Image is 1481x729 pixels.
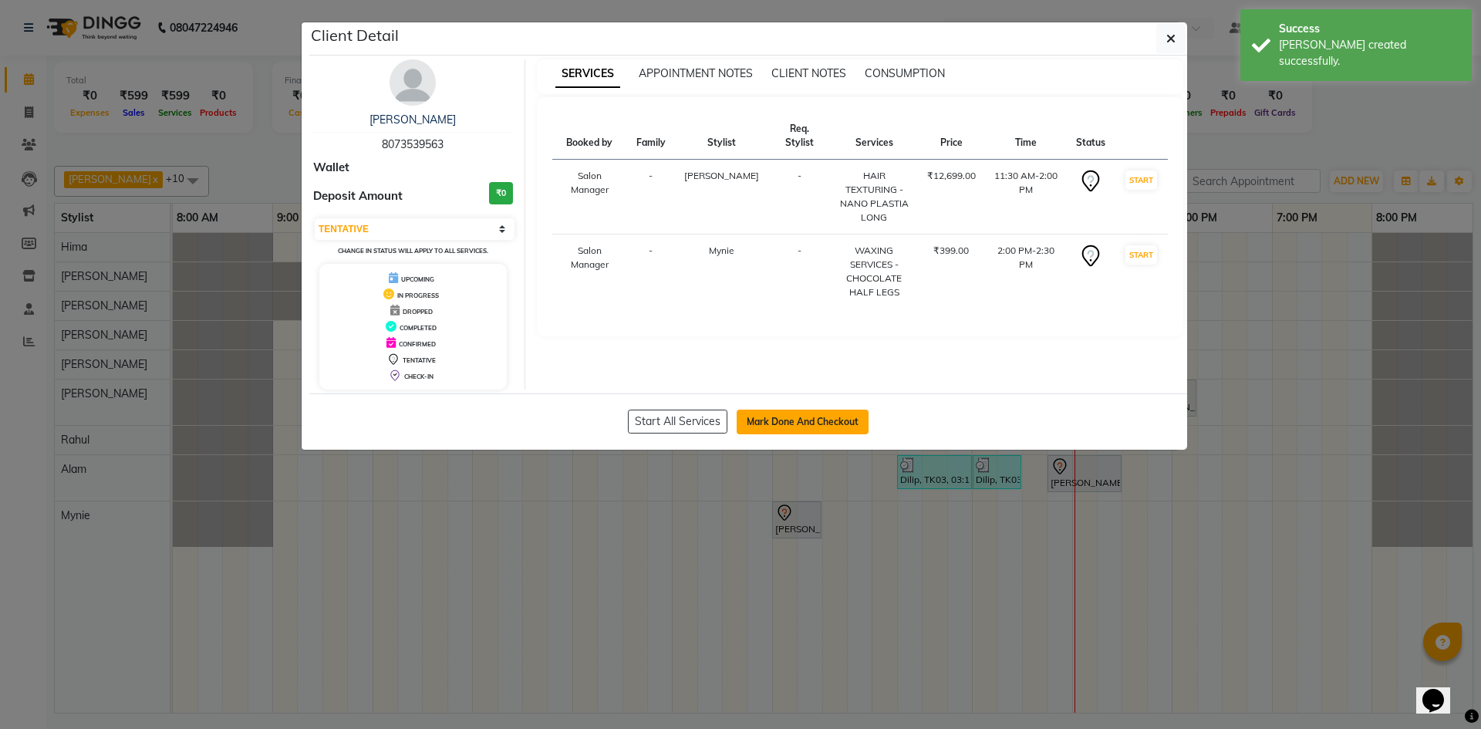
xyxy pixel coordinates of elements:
[555,60,620,88] span: SERVICES
[399,340,436,348] span: CONFIRMED
[771,66,846,80] span: CLIENT NOTES
[1125,170,1157,190] button: START
[768,235,831,309] td: -
[382,137,444,151] span: 8073539563
[927,244,976,258] div: ₹399.00
[737,410,869,434] button: Mark Done And Checkout
[985,160,1067,235] td: 11:30 AM-2:00 PM
[1279,37,1460,69] div: Bill created successfully.
[313,187,403,205] span: Deposit Amount
[709,245,734,256] span: Mynie
[489,182,513,204] h3: ₹0
[401,275,434,283] span: UPCOMING
[840,169,909,224] div: HAIR TEXTURING - NANO PLASTIA LONG
[404,373,434,380] span: CHECK-IN
[403,356,436,364] span: TENTATIVE
[552,235,627,309] td: Salon Manager
[552,160,627,235] td: Salon Manager
[1279,21,1460,37] div: Success
[639,66,753,80] span: APPOINTMENT NOTES
[400,324,437,332] span: COMPLETED
[1416,667,1466,714] iframe: chat widget
[369,113,456,127] a: [PERSON_NAME]
[390,59,436,106] img: avatar
[338,247,488,255] small: Change in status will apply to all services.
[768,113,831,160] th: Req. Stylist
[865,66,945,80] span: CONSUMPTION
[985,113,1067,160] th: Time
[684,170,759,181] span: [PERSON_NAME]
[627,113,675,160] th: Family
[1125,245,1157,265] button: START
[831,113,918,160] th: Services
[397,292,439,299] span: IN PROGRESS
[311,24,399,47] h5: Client Detail
[628,410,727,434] button: Start All Services
[403,308,433,316] span: DROPPED
[768,160,831,235] td: -
[985,235,1067,309] td: 2:00 PM-2:30 PM
[840,244,909,299] div: WAXING SERVICES - CHOCOLATE HALF LEGS
[927,169,976,183] div: ₹12,699.00
[552,113,627,160] th: Booked by
[313,159,349,177] span: Wallet
[627,160,675,235] td: -
[918,113,985,160] th: Price
[675,113,768,160] th: Stylist
[627,235,675,309] td: -
[1067,113,1115,160] th: Status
